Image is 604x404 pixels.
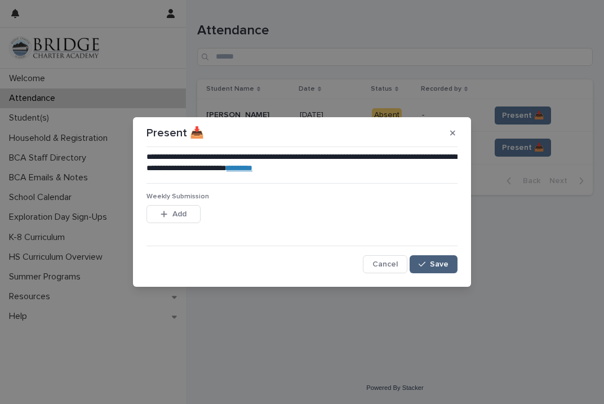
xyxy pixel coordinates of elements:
[363,255,407,273] button: Cancel
[410,255,458,273] button: Save
[430,260,448,268] span: Save
[146,205,201,223] button: Add
[372,260,398,268] span: Cancel
[172,210,186,218] span: Add
[146,193,209,200] span: Weekly Submission
[146,126,204,140] p: Present 📥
